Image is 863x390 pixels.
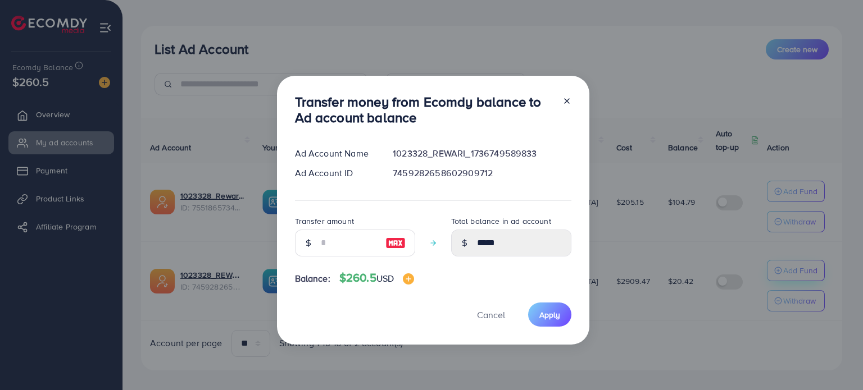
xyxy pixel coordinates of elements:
[376,272,394,285] span: USD
[295,94,553,126] h3: Transfer money from Ecomdy balance to Ad account balance
[477,309,505,321] span: Cancel
[286,167,384,180] div: Ad Account ID
[286,147,384,160] div: Ad Account Name
[403,273,414,285] img: image
[451,215,551,227] label: Total balance in ad account
[384,167,580,180] div: 7459282658602909712
[539,309,560,320] span: Apply
[339,271,414,285] h4: $260.5
[385,236,406,250] img: image
[815,339,855,382] iframe: Chat
[295,272,330,285] span: Balance:
[528,302,571,327] button: Apply
[384,147,580,160] div: 1023328_REWARI_1736749589833
[463,302,519,327] button: Cancel
[295,215,354,227] label: Transfer amount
